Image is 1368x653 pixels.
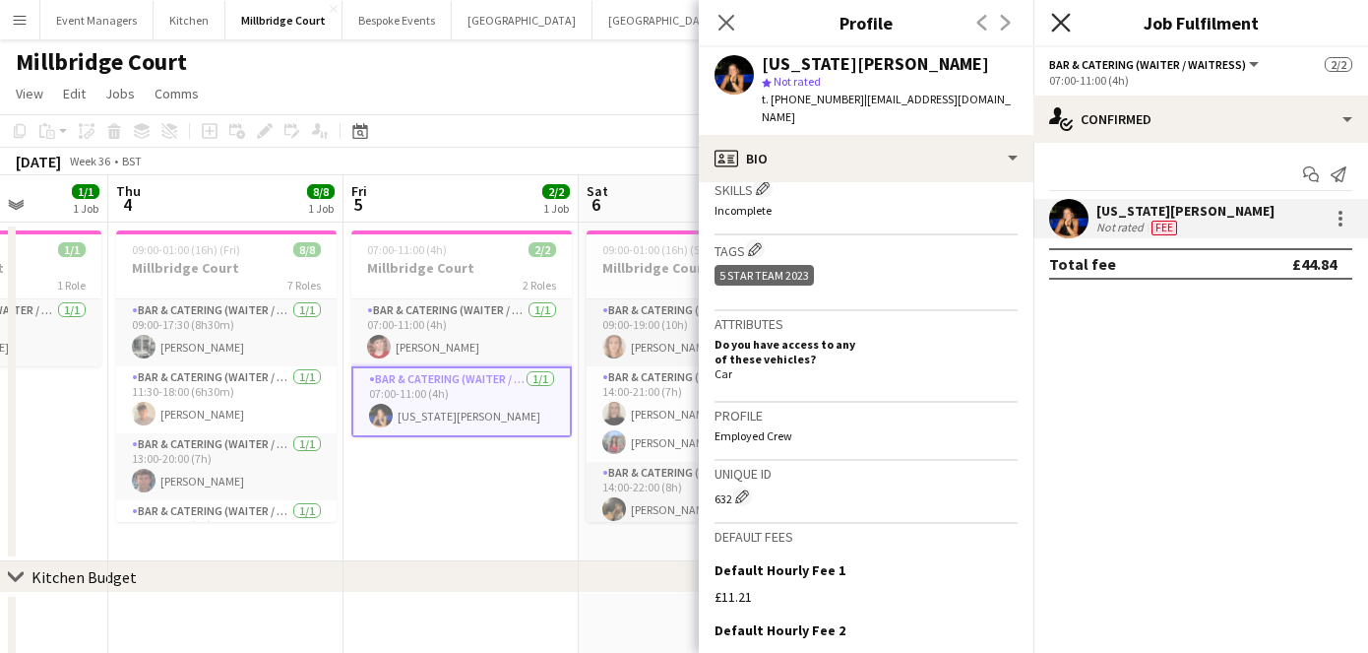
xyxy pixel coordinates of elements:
button: Event Managers [40,1,154,39]
span: 2 Roles [523,278,556,293]
h3: Tags [715,239,1018,260]
span: Not rated [774,74,821,89]
span: Comms [155,85,199,102]
div: 5 Star Team 2023 [715,265,814,286]
h3: Default fees [715,528,1018,546]
div: Not rated [1096,220,1148,235]
div: Bio [699,135,1033,182]
span: Edit [63,85,86,102]
div: £44.84 [1292,254,1337,274]
span: 09:00-01:00 (16h) (Fri) [132,242,240,257]
div: 1 Job [73,201,98,216]
span: Thu [116,182,141,200]
span: 6 [584,193,608,216]
span: Fri [351,182,367,200]
app-card-role: Bar & Catering (Waiter / waitress)2/214:00-22:00 (8h)[PERSON_NAME] [587,462,807,557]
app-job-card: 09:00-01:00 (16h) (Fri)8/8Millbridge Court7 RolesBar & Catering (Waiter / waitress)1/109:00-17:30... [116,230,337,522]
span: 07:00-11:00 (4h) [367,242,447,257]
app-job-card: 07:00-11:00 (4h)2/2Millbridge Court2 RolesBar & Catering (Waiter / waitress)1/107:00-11:00 (4h)[P... [351,230,572,437]
div: Confirmed [1033,96,1368,143]
button: [GEOGRAPHIC_DATA] [452,1,592,39]
span: 1/1 [58,242,86,257]
span: Fee [1151,221,1177,235]
span: t. [PHONE_NUMBER] [762,92,864,106]
a: Jobs [97,81,143,106]
span: 1 Role [57,278,86,293]
span: 4 [113,193,141,216]
span: 5 [348,193,367,216]
app-card-role: Bar & Catering (Waiter / waitress)1/113:00-20:00 (7h)[PERSON_NAME] [116,433,337,500]
div: [DATE] [16,152,61,171]
app-job-card: 09:00-01:00 (16h) (Sun)7/7Millbridge Court5 RolesBar & Catering (Waiter / waitress)1/109:00-19:00... [587,230,807,522]
h3: Default Hourly Fee 2 [715,621,845,639]
app-card-role: Bar & Catering (Waiter / waitress)1/113:00-22:00 (9h) [116,500,337,567]
h1: Millbridge Court [16,47,187,77]
a: Comms [147,81,207,106]
span: 7 Roles [287,278,321,293]
span: 2/2 [529,242,556,257]
div: £11.21 [715,588,1018,606]
span: 09:00-01:00 (16h) (Sun) [602,242,717,257]
span: Sat [587,182,608,200]
span: 2/2 [542,184,570,199]
h3: Millbridge Court [587,259,807,277]
app-card-role: Bar & Catering (Waiter / waitress)1/111:30-18:00 (6h30m)[PERSON_NAME] [116,366,337,433]
app-card-role: Bar & Catering (Waiter / waitress)1/107:00-11:00 (4h)[PERSON_NAME] [351,299,572,366]
div: [US_STATE][PERSON_NAME] [1096,202,1275,220]
h3: Unique ID [715,465,1018,483]
h3: Profile [715,407,1018,424]
h3: Job Fulfilment [1033,10,1368,35]
h3: Default Hourly Fee 1 [715,561,845,579]
div: Crew has different fees then in role [1148,220,1181,235]
div: Total fee [1049,254,1116,274]
div: 07:00-11:00 (4h) [1049,73,1352,88]
span: 8/8 [293,242,321,257]
h3: Millbridge Court [351,259,572,277]
button: Kitchen [154,1,225,39]
app-card-role: Bar & Catering (Waiter / waitress)2/214:00-21:00 (7h)[PERSON_NAME][PERSON_NAME] [587,366,807,462]
a: Edit [55,81,93,106]
a: View [8,81,51,106]
span: | [EMAIL_ADDRESS][DOMAIN_NAME] [762,92,1011,124]
span: Week 36 [65,154,114,168]
p: Employed Crew [715,428,1018,443]
button: Bar & Catering (Waiter / waitress) [1049,57,1262,72]
div: 1 Job [543,201,569,216]
span: Jobs [105,85,135,102]
h3: Skills [715,178,1018,199]
h3: Millbridge Court [116,259,337,277]
h3: Attributes [715,315,1018,333]
div: BST [122,154,142,168]
span: 1/1 [72,184,99,199]
span: 8/8 [307,184,335,199]
span: Bar & Catering (Waiter / waitress) [1049,57,1246,72]
span: View [16,85,43,102]
button: Millbridge Court [225,1,342,39]
h5: Do you have access to any of these vehicles? [715,337,858,366]
app-card-role: Bar & Catering (Waiter / waitress)1/107:00-11:00 (4h)[US_STATE][PERSON_NAME] [351,366,572,437]
div: 632 [715,487,1018,506]
app-card-role: Bar & Catering (Waiter / waitress)1/109:00-19:00 (10h)[PERSON_NAME] [587,299,807,366]
h3: Profile [699,10,1033,35]
div: [US_STATE][PERSON_NAME] [762,55,989,73]
button: Bespoke Events [342,1,452,39]
button: [GEOGRAPHIC_DATA] [592,1,733,39]
div: 1 Job [308,201,334,216]
div: Kitchen Budget [31,567,137,587]
app-card-role: Bar & Catering (Waiter / waitress)1/109:00-17:30 (8h30m)[PERSON_NAME] [116,299,337,366]
span: 2/2 [1325,57,1352,72]
span: Car [715,366,732,381]
p: Incomplete [715,203,1018,218]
